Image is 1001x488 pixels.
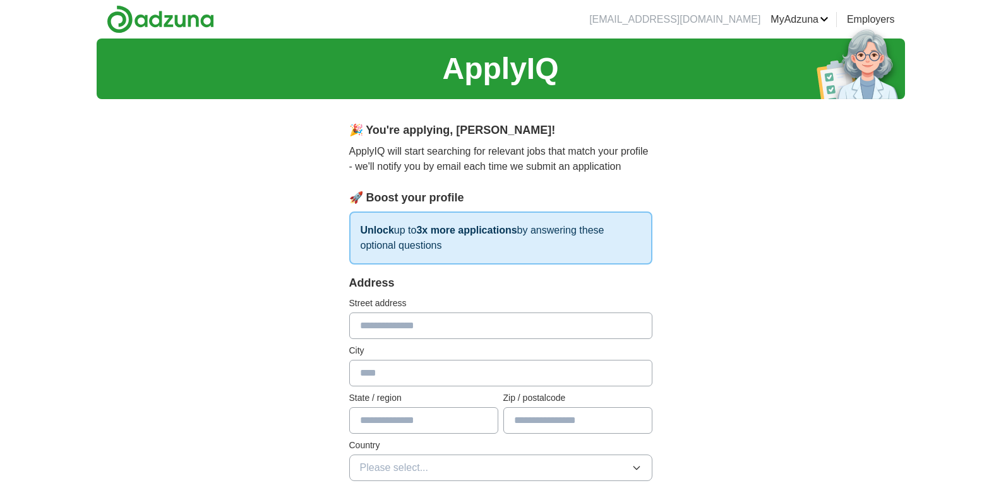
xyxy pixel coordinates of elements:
a: Employers [847,12,895,27]
label: Street address [349,297,652,310]
li: [EMAIL_ADDRESS][DOMAIN_NAME] [589,12,760,27]
p: up to by answering these optional questions [349,211,652,265]
label: State / region [349,391,498,405]
p: ApplyIQ will start searching for relevant jobs that match your profile - we'll notify you by emai... [349,144,652,174]
label: City [349,344,652,357]
button: Please select... [349,455,652,481]
h1: ApplyIQ [442,46,558,92]
div: Address [349,275,652,292]
div: 🚀 Boost your profile [349,189,652,206]
label: Country [349,439,652,452]
strong: 3x more applications [416,225,517,235]
label: Zip / postalcode [503,391,652,405]
a: MyAdzuna [770,12,829,27]
strong: Unlock [361,225,394,235]
span: Please select... [360,460,429,475]
div: 🎉 You're applying , [PERSON_NAME] ! [349,122,652,139]
img: Adzuna logo [107,5,214,33]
